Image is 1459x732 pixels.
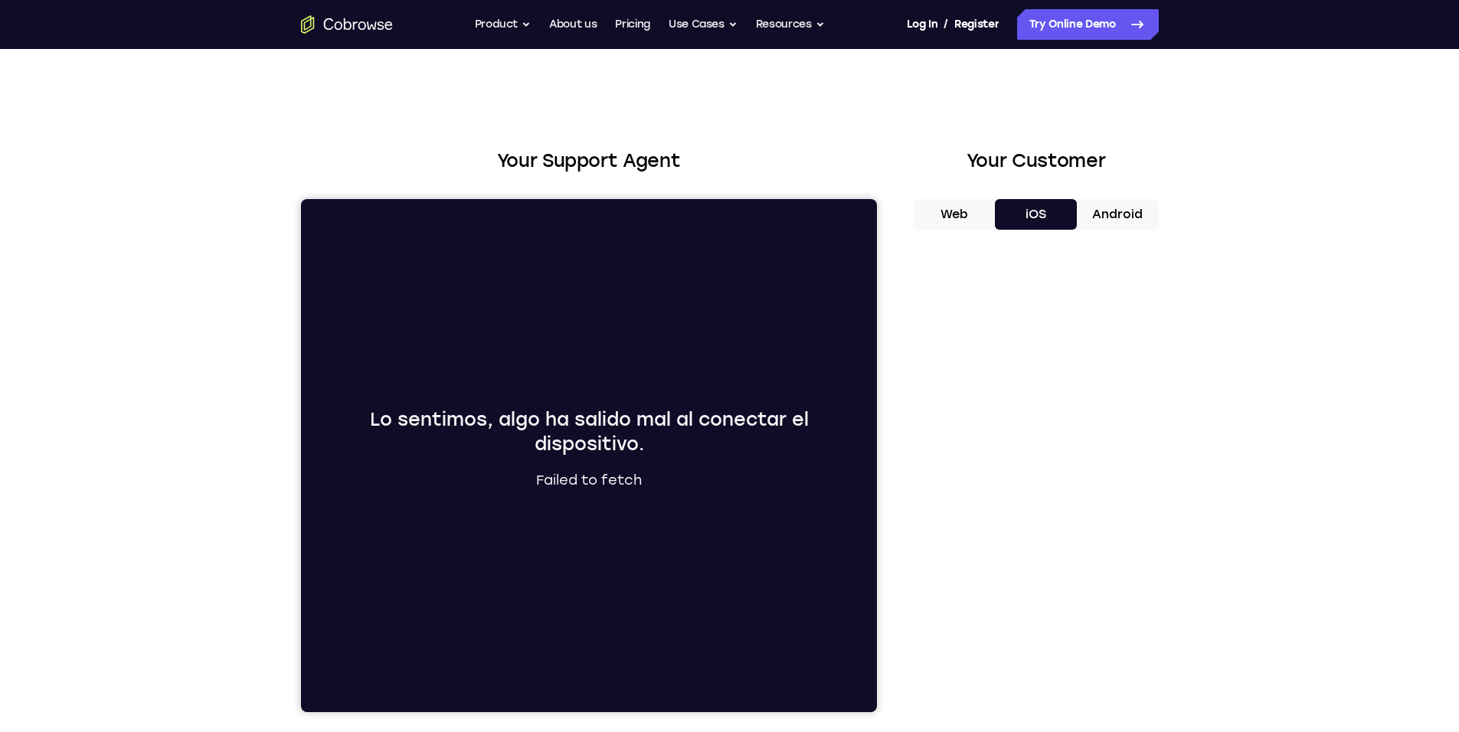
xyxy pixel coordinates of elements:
a: Try Online Demo [1017,9,1159,40]
a: Log In [907,9,937,40]
button: Product [475,9,532,40]
a: About us [549,9,597,40]
a: Go to the home page [301,15,393,34]
button: iOS [995,199,1077,230]
button: Use Cases [669,9,738,40]
a: Pricing [615,9,650,40]
button: Web [914,199,996,230]
iframe: Agent [301,199,877,712]
button: Android [1077,199,1159,230]
button: Resources [756,9,825,40]
a: Register [954,9,999,40]
h2: Your Support Agent [301,147,877,175]
h2: Your Customer [914,147,1159,175]
span: / [944,15,948,34]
